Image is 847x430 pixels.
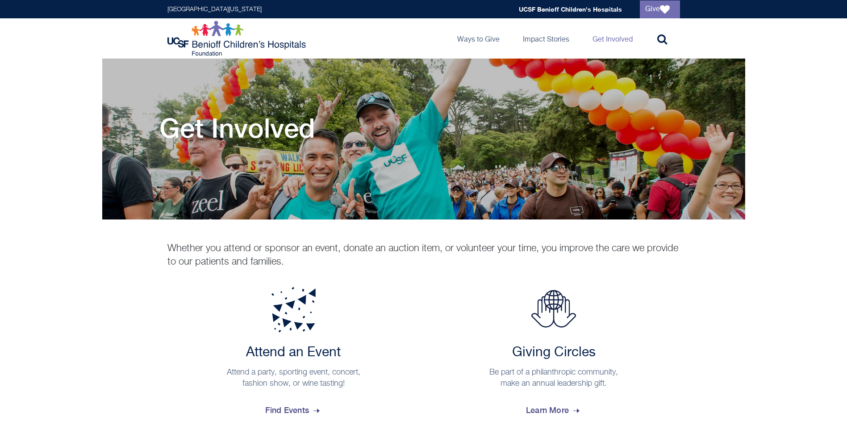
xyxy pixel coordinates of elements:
span: Find Events [265,398,321,422]
p: Be part of a philanthropic community, make an annual leadership gift. [432,367,676,389]
a: Ways to Give [450,18,507,59]
a: [GEOGRAPHIC_DATA][US_STATE] [167,6,262,13]
a: Get Involved [585,18,640,59]
a: UCSF Benioff Children's Hospitals [519,5,622,13]
h2: Giving Circles [432,345,676,361]
a: Giving Circles Giving Circles Be part of a philanthropic community,make an annual leadership gift... [428,287,680,422]
img: Logo for UCSF Benioff Children's Hospitals Foundation [167,21,308,56]
p: Attend a party, sporting event, concert, fashion show, or wine tasting! [172,367,415,389]
a: Impact Stories [516,18,576,59]
h1: Get Involved [159,112,315,143]
p: Whether you attend or sponsor an event, donate an auction item, or volunteer your time, you impro... [167,242,680,269]
img: Attend an Event [271,287,316,333]
a: Give [640,0,680,18]
h2: Attend an Event [172,345,415,361]
img: Giving Circles [531,287,576,331]
a: Attend an Event Attend an Event Attend a party, sporting event, concert,fashion show, or wine tas... [167,287,420,422]
span: Learn More [526,398,581,422]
